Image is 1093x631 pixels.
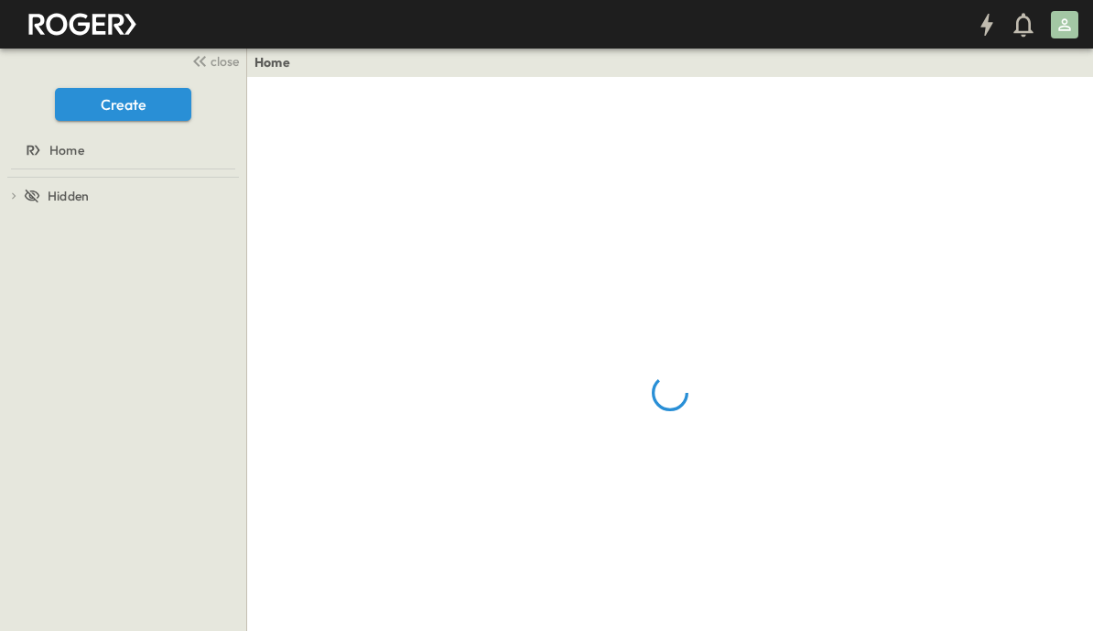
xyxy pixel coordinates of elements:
span: close [211,52,239,71]
span: Home [49,141,84,159]
nav: breadcrumbs [254,53,301,71]
span: Hidden [48,187,89,205]
button: close [184,48,243,73]
button: Create [55,88,191,121]
a: Home [254,53,290,71]
a: Home [4,137,239,163]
